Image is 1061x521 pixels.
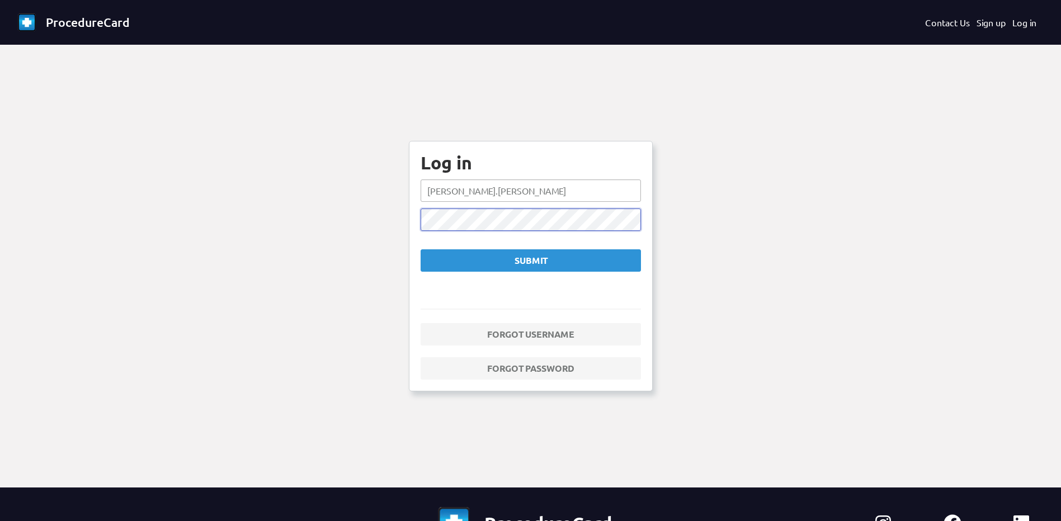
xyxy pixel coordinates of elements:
[18,13,36,31] img: favicon-32x32.png
[977,16,1006,29] a: Sign up
[46,15,130,30] span: ProcedureCard
[925,16,970,29] a: Contact Us
[430,328,631,341] div: Forgot username
[1012,16,1036,29] a: Log in
[421,357,641,380] a: Forgot password
[421,323,641,345] a: Forgot username
[421,179,641,202] input: Username
[421,249,641,272] button: Submit
[430,362,631,375] div: Forgot password
[421,153,641,173] div: Log in
[430,254,631,267] div: Submit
